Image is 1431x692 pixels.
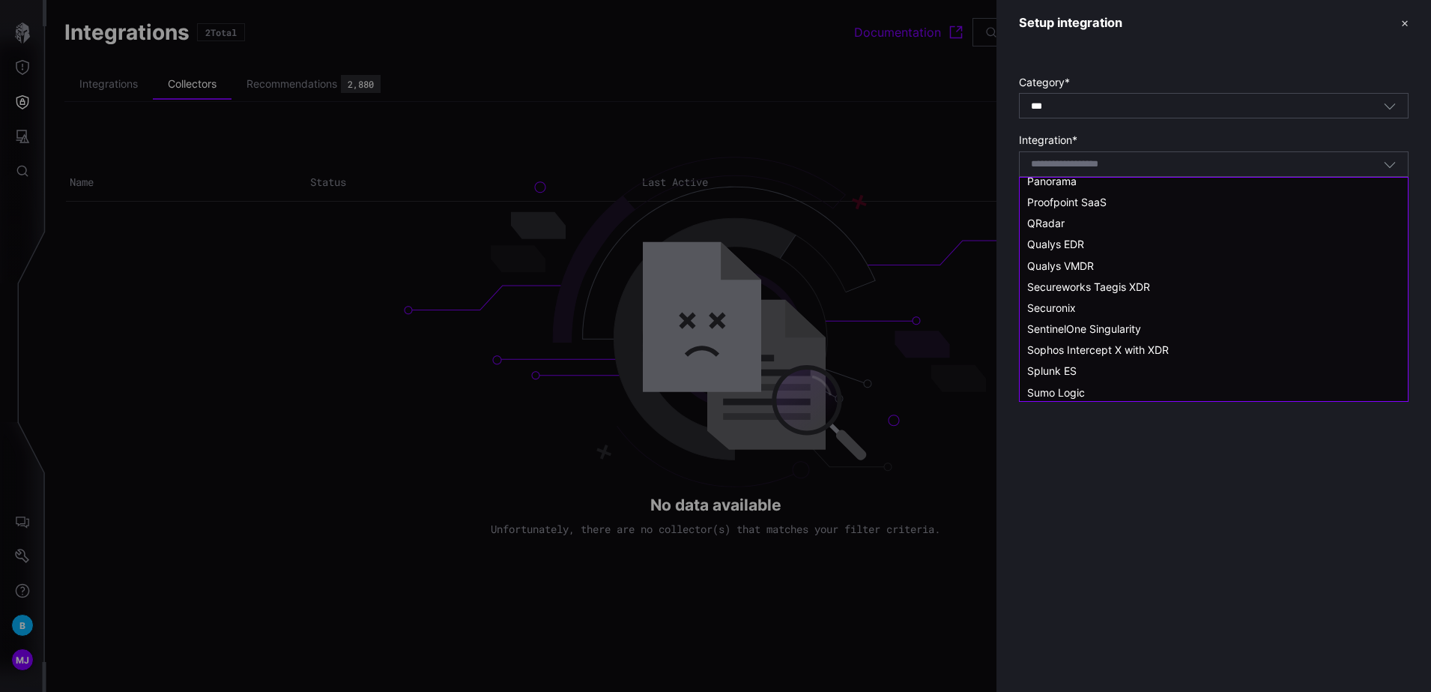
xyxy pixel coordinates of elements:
[1027,259,1094,272] span: Qualys VMDR
[1019,133,1409,147] label: Integration *
[1401,15,1409,31] button: ✕
[1019,76,1409,89] label: Category *
[1383,157,1397,171] button: Toggle options menu
[1019,15,1122,31] h3: Setup integration
[1027,280,1150,293] span: Secureworks Taegis XDR
[1027,322,1141,335] span: SentinelOne Singularity
[1027,364,1077,377] span: Splunk ES
[1027,196,1107,208] span: Proofpoint SaaS
[1383,99,1397,112] button: Toggle options menu
[1027,301,1076,314] span: Securonix
[1027,343,1169,356] span: Sophos Intercept X with XDR
[1027,175,1077,187] span: Panorama
[1027,238,1084,250] span: Qualys EDR
[1027,217,1065,229] span: QRadar
[1027,386,1085,399] span: Sumo Logic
